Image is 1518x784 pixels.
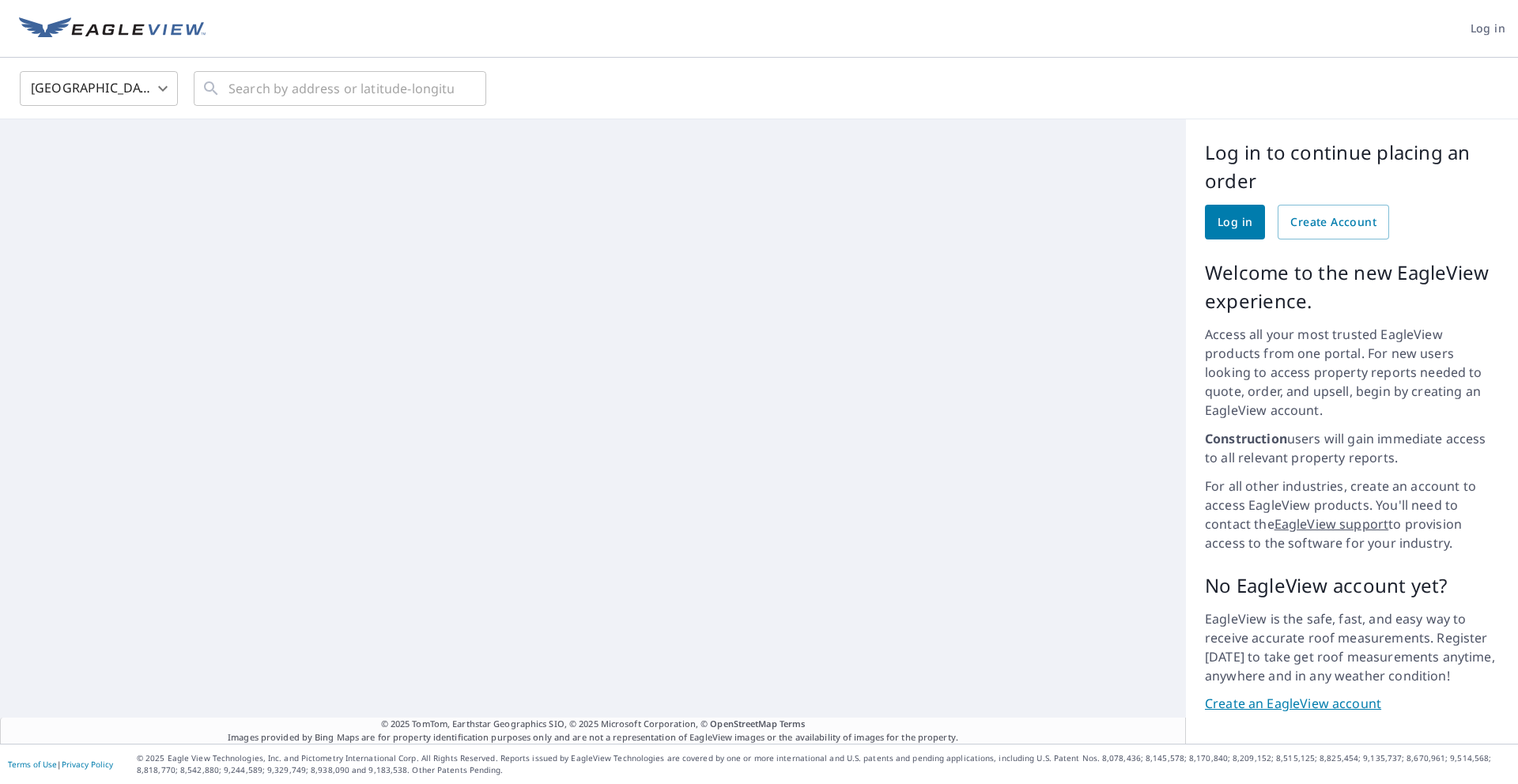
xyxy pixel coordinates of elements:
span: © 2025 TomTom, Earthstar Geographics SIO, © 2025 Microsoft Corporation, © [381,718,806,731]
strong: Construction [1205,430,1287,447]
a: Log in [1205,205,1265,239]
input: Search by address or latitude-longitude [228,66,454,111]
p: users will gain immediate access to all relevant property reports. [1205,429,1499,467]
p: | [8,759,113,769]
a: Create Account [1278,205,1389,239]
p: For all other industries, create an account to access EagleView products. You'll need to contact ... [1205,477,1499,552]
p: No EagleView account yet? [1205,571,1499,600]
p: EagleView is the safe, fast, and easy way to receive accurate roof measurements. Register [DATE] ... [1205,609,1499,685]
a: Terms [780,718,806,729]
span: Log in [1471,19,1505,39]
a: OpenStreetMap [710,718,776,729]
img: EV Logo [19,17,206,41]
a: Terms of Use [8,759,57,770]
div: [GEOGRAPHIC_DATA] [20,66,178,111]
a: Privacy Policy [62,759,113,770]
a: Create an EagleView account [1205,695,1499,713]
p: © 2025 Eagle View Technologies, Inc. and Pictometry International Corp. All Rights Reserved. Repo... [137,752,1510,776]
p: Welcome to the new EagleView experience. [1205,258,1499,315]
p: Log in to continue placing an order [1205,138,1499,195]
span: Create Account [1290,213,1376,232]
a: EagleView support [1274,515,1389,533]
span: Log in [1218,213,1252,232]
p: Access all your most trusted EagleView products from one portal. For new users looking to access ... [1205,325,1499,420]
